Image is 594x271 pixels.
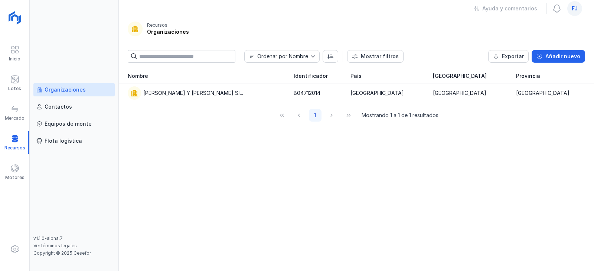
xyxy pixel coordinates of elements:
[45,103,72,110] div: Contactos
[350,72,362,80] span: País
[502,53,524,60] div: Exportar
[45,86,86,93] div: Organizaciones
[33,134,115,148] a: Flota logística
[469,2,542,15] button: Ayuda y comentarios
[362,112,438,119] span: Mostrando 1 a 1 de 1 resultados
[33,83,115,96] a: Organizaciones
[545,53,580,60] div: Añadir nuevo
[33,243,77,248] a: Ver términos legales
[143,89,243,97] div: [PERSON_NAME] Y [PERSON_NAME] S.L.
[33,117,115,130] a: Equipos de monte
[488,50,529,63] button: Exportar
[128,72,148,80] span: Nombre
[294,89,320,97] div: B04712014
[5,115,25,121] div: Mercado
[245,50,310,62] span: Nombre
[147,28,189,36] div: Organizaciones
[6,9,24,27] img: logoRight.svg
[350,89,404,97] div: [GEOGRAPHIC_DATA]
[147,22,167,28] div: Recursos
[433,72,487,80] span: [GEOGRAPHIC_DATA]
[294,72,328,80] span: Identificador
[33,250,115,256] div: Copyright © 2025 Cesefor
[45,137,82,145] div: Flota logística
[347,50,404,63] button: Mostrar filtros
[9,56,20,62] div: Inicio
[532,50,585,63] button: Añadir nuevo
[433,89,486,97] div: [GEOGRAPHIC_DATA]
[33,100,115,113] a: Contactos
[8,86,21,92] div: Lotes
[482,5,537,12] div: Ayuda y comentarios
[361,53,399,60] div: Mostrar filtros
[516,89,569,97] div: [GEOGRAPHIC_DATA]
[33,235,115,241] div: v1.1.0-alpha.7
[45,120,92,128] div: Equipos de monte
[309,109,322,122] button: Page 1
[257,54,308,59] div: Ordenar por Nombre
[572,5,578,12] span: fj
[5,175,25,181] div: Motores
[516,72,540,80] span: Provincia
